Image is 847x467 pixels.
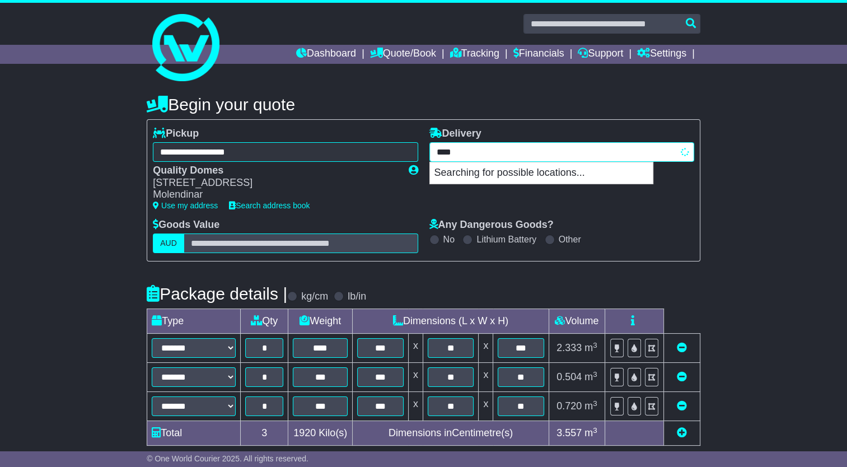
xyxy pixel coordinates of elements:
[429,219,554,231] label: Any Dangerous Goods?
[513,45,564,64] a: Financials
[430,162,653,184] p: Searching for possible locations...
[288,309,353,334] td: Weight
[578,45,623,64] a: Support
[593,426,597,435] sup: 3
[408,392,423,421] td: x
[153,233,184,253] label: AUD
[443,234,455,245] label: No
[301,291,328,303] label: kg/cm
[408,363,423,392] td: x
[556,400,582,412] span: 0.720
[147,309,241,334] td: Type
[593,399,597,408] sup: 3
[450,45,499,64] a: Tracking
[556,427,582,438] span: 3.557
[153,189,397,201] div: Molendinar
[370,45,436,64] a: Quote/Book
[559,234,581,245] label: Other
[593,370,597,379] sup: 3
[241,421,288,446] td: 3
[348,291,366,303] label: lb/in
[241,309,288,334] td: Qty
[479,392,493,421] td: x
[147,421,241,446] td: Total
[147,454,308,463] span: © One World Courier 2025. All rights reserved.
[677,342,687,353] a: Remove this item
[556,342,582,353] span: 2.333
[408,334,423,363] td: x
[288,421,353,446] td: Kilo(s)
[153,177,397,189] div: [STREET_ADDRESS]
[593,341,597,349] sup: 3
[153,128,199,140] label: Pickup
[476,234,536,245] label: Lithium Battery
[549,309,605,334] td: Volume
[229,201,310,210] a: Search address book
[147,284,287,303] h4: Package details |
[293,427,316,438] span: 1920
[479,334,493,363] td: x
[147,95,700,114] h4: Begin your quote
[153,201,218,210] a: Use my address
[677,427,687,438] a: Add new item
[637,45,686,64] a: Settings
[153,219,219,231] label: Goods Value
[556,371,582,382] span: 0.504
[584,400,597,412] span: m
[584,427,597,438] span: m
[584,342,597,353] span: m
[296,45,356,64] a: Dashboard
[677,371,687,382] a: Remove this item
[353,421,549,446] td: Dimensions in Centimetre(s)
[677,400,687,412] a: Remove this item
[429,128,481,140] label: Delivery
[353,309,549,334] td: Dimensions (L x W x H)
[584,371,597,382] span: m
[153,165,397,177] div: Quality Domes
[479,363,493,392] td: x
